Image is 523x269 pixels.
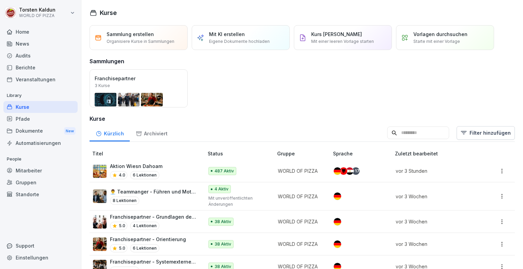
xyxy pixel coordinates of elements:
[215,241,231,247] p: 38 Aktiv
[119,172,125,178] p: 4.0
[3,188,78,200] a: Standorte
[19,13,56,18] p: WORLD OF PIZZA
[110,188,197,195] p: 👨‍💼 Teammanger - Führen und Motivation von Mitarbeitern
[130,244,159,252] p: 6 Lektionen
[130,171,159,179] p: 6 Lektionen
[208,150,274,157] p: Status
[278,240,322,248] p: WORLD OF PIZZA
[208,195,266,207] p: Mit unveröffentlichten Änderungen
[110,163,162,170] p: Aktion Wiesn Dahoam
[3,125,78,137] div: Dokumente
[3,165,78,176] a: Mitarbeiter
[3,154,78,165] p: People
[209,38,270,45] p: Eigene Dokumente hochladen
[19,7,56,13] p: Torsten Kaldun
[93,237,107,251] img: t4g7eu33fb3xcinggz4rhe0w.png
[457,126,515,140] button: Filter hinzufügen
[95,83,110,89] p: 3 Kurse
[396,240,476,248] p: vor 3 Wochen
[92,150,205,157] p: Titel
[311,31,362,38] p: Kurs [PERSON_NAME]
[278,167,322,174] p: WORLD OF PIZZA
[119,223,125,229] p: 5.0
[278,193,322,200] p: WORLD OF PIZZA
[3,240,78,252] div: Support
[278,218,322,225] p: WORLD OF PIZZA
[346,167,353,175] img: eg.svg
[110,236,186,243] p: Franchisepartner - Orientierung
[215,186,228,192] p: 4 Aktiv
[340,167,347,175] img: al.svg
[352,167,360,175] div: + 17
[334,192,341,200] img: de.svg
[110,197,139,205] p: 8 Lektionen
[130,222,159,230] p: 4 Lektionen
[3,38,78,50] a: News
[3,62,78,73] a: Berichte
[3,137,78,149] a: Automatisierungen
[90,115,515,123] h3: Kurse
[396,193,476,200] p: vor 3 Wochen
[3,252,78,264] a: Einstellungen
[3,90,78,101] p: Library
[311,38,374,45] p: Mit einer leeren Vorlage starten
[413,31,467,38] p: Vorlagen durchsuchen
[107,31,154,38] p: Sammlung erstellen
[90,57,124,65] h3: Sammlungen
[215,168,234,174] p: 487 Aktiv
[90,124,130,141] a: Kürzlich
[334,240,341,248] img: de.svg
[396,167,476,174] p: vor 3 Stunden
[395,150,484,157] p: Zuletzt bearbeitet
[100,8,117,17] h1: Kurse
[3,176,78,188] a: Gruppen
[93,189,107,203] img: ohhd80l18yea4i55etg45yot.png
[110,258,197,265] p: Franchisepartner - Systemexterne Partner
[215,219,231,225] p: 38 Aktiv
[3,113,78,125] a: Pfade
[93,164,107,178] img: tlfwtewhtshhigq7h0svolsu.png
[130,124,173,141] a: Archiviert
[3,73,78,85] a: Veranstaltungen
[93,215,107,229] img: jg5uy95jeicgu19gkip2jpcz.png
[413,38,460,45] p: Starte mit einer Vorlage
[334,218,341,225] img: de.svg
[209,31,245,38] p: Mit KI erstellen
[277,150,330,157] p: Gruppe
[119,245,125,251] p: 5.0
[110,213,197,220] p: Franchisepartner - Grundlagen der Zusammenarbeit
[3,26,78,38] a: Home
[95,75,183,82] p: Franchisepartner
[334,167,341,175] img: de.svg
[3,50,78,62] a: Audits
[396,218,476,225] p: vor 3 Wochen
[64,127,76,135] div: New
[3,101,78,113] a: Kurse
[107,38,174,45] p: Organisiere Kurse in Sammlungen
[90,69,188,107] a: Franchisepartner3 Kurse
[333,150,392,157] p: Sprache
[3,125,78,137] a: DokumenteNew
